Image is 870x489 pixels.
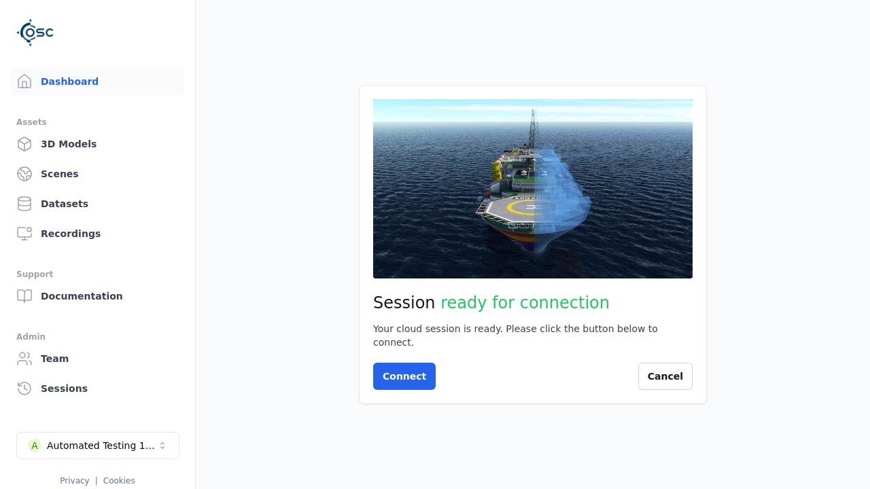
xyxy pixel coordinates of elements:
[11,220,184,247] a: Recordings
[11,160,184,187] a: Scenes
[440,293,610,312] span: ready for connection
[95,476,98,486] span: |
[373,292,693,314] h2: Session
[103,476,135,486] a: Cookies
[16,114,179,130] div: Assets
[11,375,184,402] a: Sessions
[47,439,157,452] div: Automated Testing 1 - Playwright
[11,283,184,310] a: Documentation
[60,476,89,486] a: Privacy
[11,190,184,217] a: Datasets
[16,432,179,459] button: Select a workspace
[373,363,436,390] button: Connect
[16,329,179,345] div: Admin
[11,68,184,95] a: Dashboard
[638,363,693,390] button: Cancel
[16,266,179,283] div: Support
[11,130,184,158] a: 3D Models
[373,322,693,349] div: Your cloud session is ready. Please click the button below to connect.
[16,14,54,52] img: Logo
[11,345,184,372] a: Team
[28,439,41,452] div: A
